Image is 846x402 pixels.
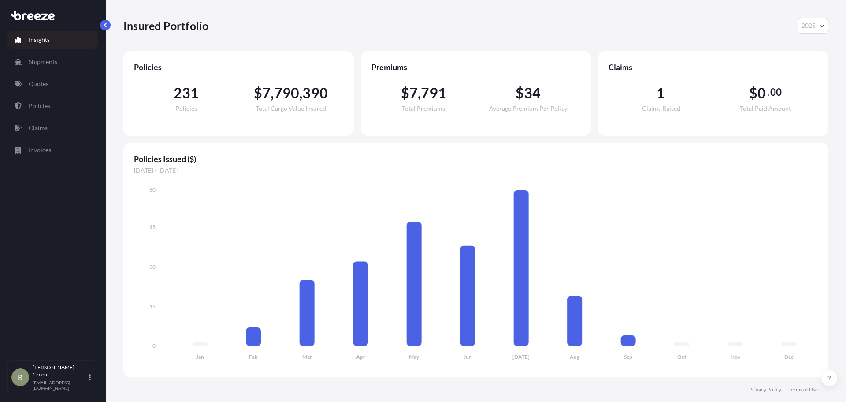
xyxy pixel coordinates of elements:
[421,86,446,100] span: 791
[356,353,365,360] tspan: Apr
[196,353,204,360] tspan: Jan
[302,353,312,360] tspan: Mar
[7,141,98,159] a: Invoices
[524,86,541,100] span: 34
[418,86,421,100] span: ,
[29,79,48,88] p: Quotes
[757,86,766,100] span: 0
[731,353,741,360] tspan: Nov
[642,105,680,112] span: Claims Raised
[256,105,326,112] span: Total Cargo Value Insured
[749,386,781,393] a: Privacy Policy
[134,166,818,175] span: [DATE] - [DATE]
[7,97,98,115] a: Policies
[402,105,445,112] span: Total Premiums
[801,21,816,30] span: 2025
[624,353,632,360] tspan: Sep
[149,303,156,310] tspan: 15
[123,19,208,33] p: Insured Portfolio
[7,31,98,49] a: Insights
[299,86,302,100] span: ,
[175,105,197,112] span: Policies
[271,86,274,100] span: ,
[249,353,258,360] tspan: Feb
[749,86,757,100] span: $
[740,105,791,112] span: Total Paid Amount
[409,86,418,100] span: 7
[274,86,300,100] span: 790
[29,57,57,66] p: Shipments
[512,353,530,360] tspan: [DATE]
[371,62,581,72] span: Premiums
[174,86,199,100] span: 231
[149,224,156,230] tspan: 45
[489,105,568,112] span: Average Premium Per Policy
[29,124,48,132] p: Claims
[33,380,87,391] p: [EMAIL_ADDRESS][DOMAIN_NAME]
[33,364,87,378] p: [PERSON_NAME] Green
[134,62,343,72] span: Policies
[29,101,50,110] p: Policies
[302,86,328,100] span: 390
[29,35,50,44] p: Insights
[770,89,782,96] span: 00
[767,89,769,96] span: .
[7,75,98,93] a: Quotes
[784,353,794,360] tspan: Dec
[409,353,419,360] tspan: May
[609,62,818,72] span: Claims
[677,353,686,360] tspan: Oct
[464,353,472,360] tspan: Jun
[516,86,524,100] span: $
[401,86,409,100] span: $
[798,18,828,34] button: Year Selector
[149,186,156,193] tspan: 60
[7,119,98,137] a: Claims
[788,386,818,393] a: Terms of Use
[29,146,51,154] p: Invoices
[149,263,156,270] tspan: 30
[152,342,156,349] tspan: 0
[134,154,818,164] span: Policies Issued ($)
[657,86,665,100] span: 1
[18,373,23,382] span: B
[7,53,98,71] a: Shipments
[570,353,580,360] tspan: Aug
[254,86,262,100] span: $
[262,86,271,100] span: 7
